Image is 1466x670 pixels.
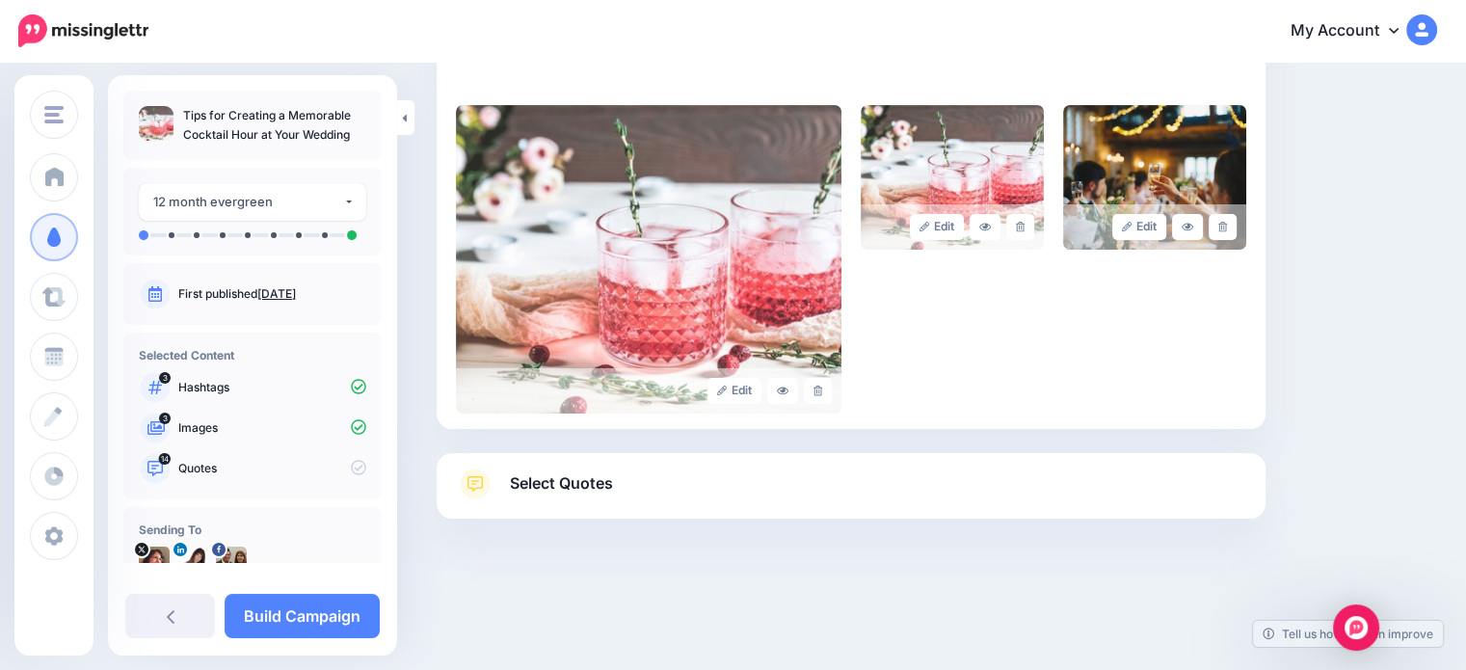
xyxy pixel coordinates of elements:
img: 1516360853059-36439.png [177,547,208,577]
h4: Sending To [139,523,366,537]
img: 12936747_1161812117171759_1944406923517990801_n-bsa9643.jpg [216,547,247,577]
img: 1d71afc8c969c95db10323b84b3d4ce2_large.jpg [456,105,841,414]
span: 3 [159,413,171,424]
img: 1d71afc8c969c95db10323b84b3d4ce2_thumb.jpg [139,106,173,141]
p: Quotes [178,460,366,477]
a: [DATE] [257,286,296,301]
a: Edit [910,214,965,240]
p: Tips for Creating a Memorable Cocktail Hour at Your Wedding [183,106,366,145]
a: My Account [1271,8,1437,55]
span: Select Quotes [510,470,613,496]
img: ca1a683a242a62c6048e4f6b7ef7a4fc_large.jpg [861,105,1044,250]
p: Hashtags [178,379,366,396]
span: 3 [159,372,171,384]
a: Select Quotes [456,469,1246,519]
a: Tell us how we can improve [1253,621,1443,647]
h4: Selected Content [139,348,366,362]
p: First published [178,285,366,303]
a: Edit [707,378,762,404]
p: Images [178,419,366,437]
img: Missinglettr [18,14,148,47]
img: 8fVX9xhV-1030.jpg [139,547,170,577]
a: Edit [1112,214,1167,240]
div: 12 month evergreen [153,191,343,213]
span: 14 [159,453,172,465]
button: 12 month evergreen [139,183,366,221]
img: e2802519bd01775c54818825eb44218c_large.jpg [1063,105,1246,250]
div: Open Intercom Messenger [1333,604,1379,651]
img: menu.png [44,106,64,123]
